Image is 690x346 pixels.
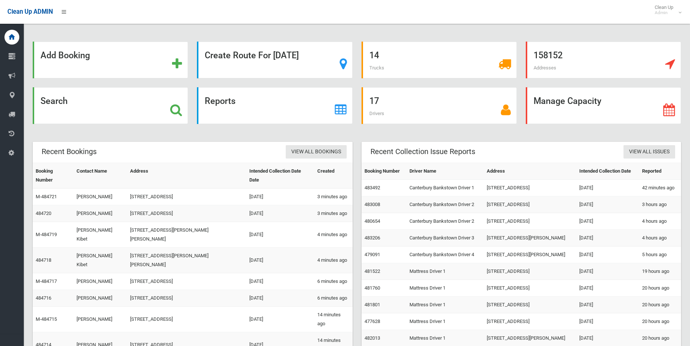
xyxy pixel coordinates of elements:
td: [DATE] [576,196,639,213]
td: [DATE] [576,230,639,247]
td: [STREET_ADDRESS] [127,290,246,307]
td: [DATE] [576,297,639,313]
td: [STREET_ADDRESS] [484,313,576,330]
td: 20 hours ago [639,313,681,330]
a: M-484717 [36,278,57,284]
a: 14 Trucks [362,42,517,78]
span: Trucks [369,65,384,71]
a: 477628 [365,319,380,324]
a: 484718 [36,257,51,263]
a: 484720 [36,210,51,216]
td: 4 minutes ago [314,248,353,273]
td: 6 minutes ago [314,290,353,307]
span: Drivers [369,111,384,116]
td: 20 hours ago [639,280,681,297]
td: [STREET_ADDRESS] [484,280,576,297]
span: Clean Up [651,4,681,16]
td: [STREET_ADDRESS] [484,263,576,280]
span: Clean Up ADMIN [7,8,53,15]
td: [PERSON_NAME] Kibet [74,222,127,248]
td: Canterbury Bankstown Driver 3 [406,230,484,247]
th: Reported [639,163,681,180]
th: Created [314,163,353,189]
header: Recent Collection Issue Reports [362,144,484,159]
td: Mattress Driver 1 [406,280,484,297]
td: [DATE] [576,263,639,280]
td: [STREET_ADDRESS][PERSON_NAME][PERSON_NAME] [127,248,246,273]
td: 14 minutes ago [314,307,353,332]
td: [STREET_ADDRESS] [127,273,246,290]
a: M-484715 [36,316,57,322]
td: 5 hours ago [639,247,681,263]
td: Canterbury Bankstown Driver 4 [406,247,484,263]
a: 483206 [365,235,380,241]
a: Create Route For [DATE] [197,42,352,78]
td: [DATE] [246,205,314,222]
td: [PERSON_NAME] [74,189,127,205]
strong: 158152 [534,50,563,61]
a: 481522 [365,268,380,274]
td: [PERSON_NAME] [74,273,127,290]
th: Address [484,163,576,180]
a: Manage Capacity [526,87,681,124]
a: 17 Drivers [362,87,517,124]
a: 158152 Addresses [526,42,681,78]
td: 3 minutes ago [314,189,353,205]
td: [PERSON_NAME] [74,205,127,222]
strong: Reports [205,96,236,106]
td: 42 minutes ago [639,180,681,196]
a: 481801 [365,302,380,307]
td: [STREET_ADDRESS] [127,205,246,222]
a: Add Booking [33,42,188,78]
td: [STREET_ADDRESS] [484,196,576,213]
a: View All Bookings [286,145,347,159]
a: M-484721 [36,194,57,199]
span: Addresses [534,65,556,71]
strong: Search [41,96,68,106]
td: [STREET_ADDRESS] [127,307,246,332]
th: Driver Name [406,163,484,180]
th: Contact Name [74,163,127,189]
strong: Add Booking [41,50,90,61]
small: Admin [655,10,673,16]
td: [PERSON_NAME] [74,307,127,332]
a: 483008 [365,202,380,207]
td: 4 hours ago [639,230,681,247]
td: [STREET_ADDRESS][PERSON_NAME] [484,230,576,247]
strong: Create Route For [DATE] [205,50,299,61]
strong: Manage Capacity [534,96,601,106]
td: 19 hours ago [639,263,681,280]
td: 3 hours ago [639,196,681,213]
a: 481760 [365,285,380,291]
strong: 17 [369,96,379,106]
td: [DATE] [246,222,314,248]
td: [DATE] [576,280,639,297]
td: [DATE] [576,313,639,330]
a: View All Issues [623,145,675,159]
td: Canterbury Bankstown Driver 2 [406,196,484,213]
td: [STREET_ADDRESS] [127,189,246,205]
td: Canterbury Bankstown Driver 1 [406,180,484,196]
td: Canterbury Bankstown Driver 2 [406,213,484,230]
a: 482013 [365,335,380,341]
td: [DATE] [576,213,639,230]
th: Address [127,163,246,189]
td: [STREET_ADDRESS][PERSON_NAME] [484,247,576,263]
td: [DATE] [246,290,314,307]
td: [STREET_ADDRESS] [484,297,576,313]
td: [PERSON_NAME] Kibet [74,248,127,273]
a: Reports [197,87,352,124]
td: [DATE] [246,307,314,332]
td: [DATE] [246,189,314,205]
a: M-484719 [36,232,57,237]
a: 484716 [36,295,51,301]
td: [STREET_ADDRESS] [484,180,576,196]
td: 4 minutes ago [314,222,353,248]
td: [STREET_ADDRESS][PERSON_NAME][PERSON_NAME] [127,222,246,248]
td: [DATE] [246,248,314,273]
td: 6 minutes ago [314,273,353,290]
td: [DATE] [246,273,314,290]
a: Search [33,87,188,124]
strong: 14 [369,50,379,61]
td: 3 minutes ago [314,205,353,222]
